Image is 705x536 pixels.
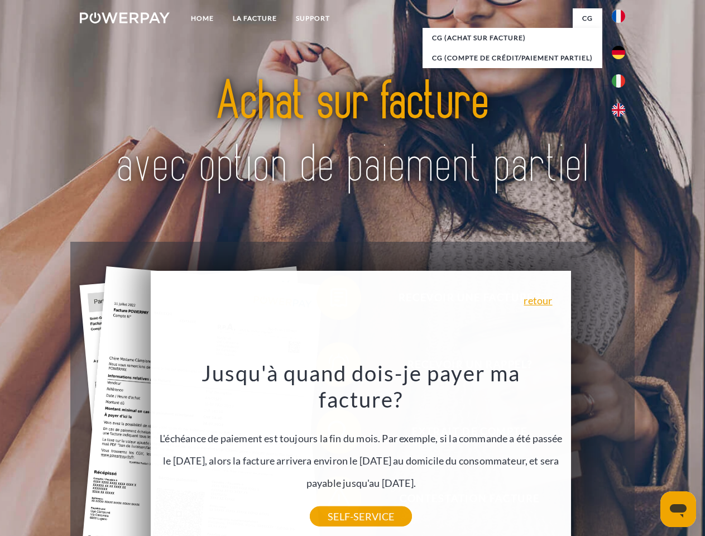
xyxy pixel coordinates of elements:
[310,506,412,527] a: SELF-SERVICE
[107,54,598,214] img: title-powerpay_fr.svg
[612,9,625,23] img: fr
[612,46,625,59] img: de
[80,12,170,23] img: logo-powerpay-white.svg
[612,74,625,88] img: it
[286,8,339,28] a: Support
[660,491,696,527] iframe: Bouton de lancement de la fenêtre de messagerie
[181,8,223,28] a: Home
[423,28,602,48] a: CG (achat sur facture)
[423,48,602,68] a: CG (Compte de crédit/paiement partiel)
[524,295,552,305] a: retour
[612,103,625,117] img: en
[157,360,565,413] h3: Jusqu'à quand dois-je payer ma facture?
[573,8,602,28] a: CG
[223,8,286,28] a: LA FACTURE
[157,360,565,516] div: L'échéance de paiement est toujours la fin du mois. Par exemple, si la commande a été passée le [...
